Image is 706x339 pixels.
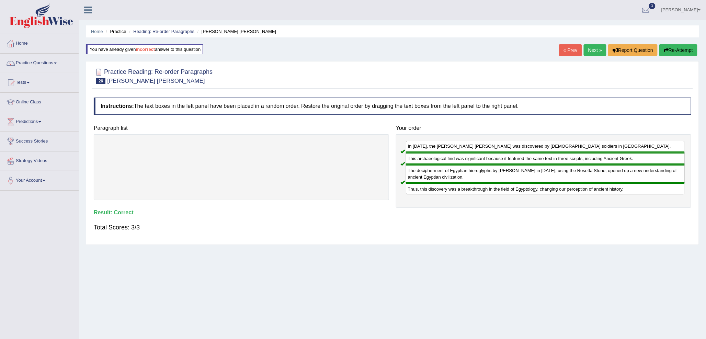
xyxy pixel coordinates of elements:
[196,28,276,35] li: [PERSON_NAME] [PERSON_NAME]
[94,210,691,216] h4: Result:
[94,219,691,236] div: Total Scores: 3/3
[94,67,213,84] h2: Practice Reading: Re-order Paragraphs
[0,73,79,90] a: Tests
[133,29,194,34] a: Reading: Re-order Paragraphs
[104,28,126,35] li: Practice
[0,34,79,51] a: Home
[396,125,691,131] h4: Your order
[101,103,134,109] b: Instructions:
[94,98,691,115] h4: The text boxes in the left panel have been placed in a random order. Restore the original order b...
[96,78,105,84] span: 26
[406,165,685,183] div: The decipherment of Egyptian hieroglyphs by [PERSON_NAME] in [DATE], using the Rosetta Stone, ope...
[86,44,203,54] div: You have already given answer to this question
[0,93,79,110] a: Online Class
[0,112,79,129] a: Predictions
[584,44,606,56] a: Next »
[0,132,79,149] a: Success Stories
[0,171,79,188] a: Your Account
[107,78,205,84] small: [PERSON_NAME] [PERSON_NAME]
[406,141,685,152] div: In [DATE], the [PERSON_NAME] [PERSON_NAME] was discovered by [DEMOGRAPHIC_DATA] soldiers in [GEOG...
[406,183,685,194] div: Thus, this discovery was a breakthrough in the field of Egyptology, changing our perception of an...
[649,3,656,9] span: 3
[0,151,79,169] a: Strategy Videos
[608,44,658,56] button: Report Question
[406,152,685,165] div: This archaeological find was significant because it featured the same text in three scripts, incl...
[559,44,582,56] a: « Prev
[94,125,389,131] h4: Paragraph list
[0,54,79,71] a: Practice Questions
[91,29,103,34] a: Home
[659,44,697,56] button: Re-Attempt
[136,47,155,52] b: incorrect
